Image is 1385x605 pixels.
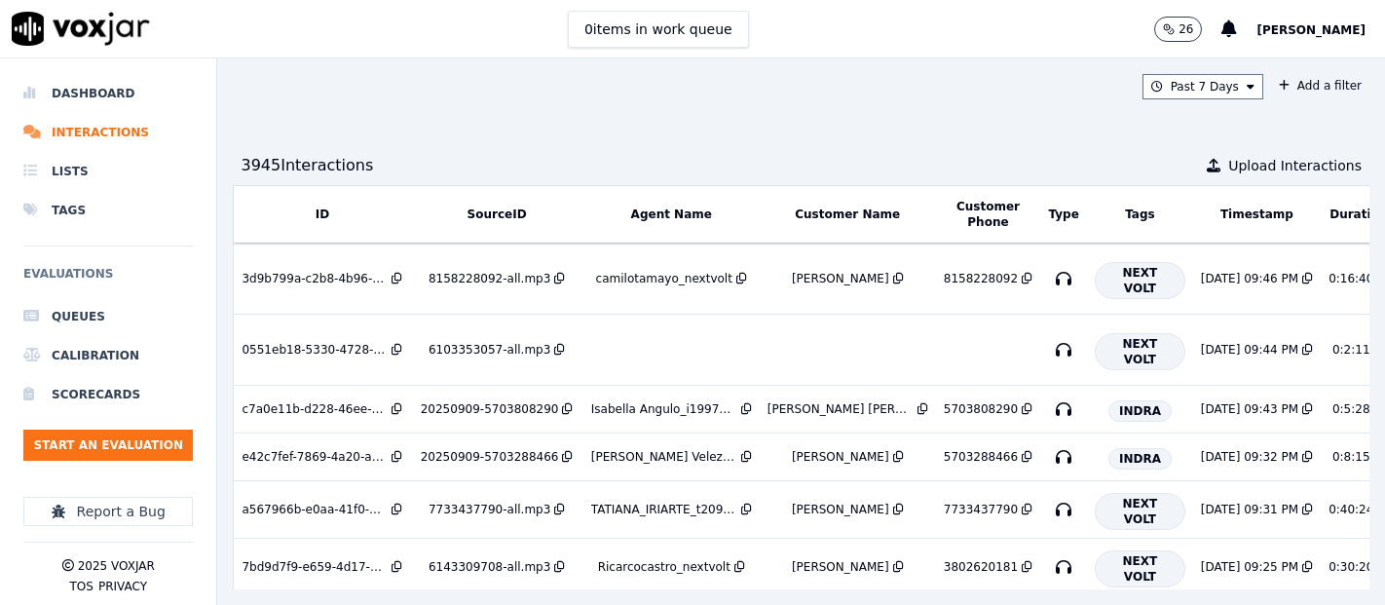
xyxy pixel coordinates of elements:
div: [PERSON_NAME] Velez_MDE3014_INDRA [591,449,737,465]
button: Type [1048,207,1078,222]
div: [DATE] 09:32 PM [1201,449,1298,465]
div: 20250909-5703288466 [421,449,559,465]
a: Dashboard [23,74,193,113]
img: voxjar logo [12,12,150,46]
button: Add a filter [1271,74,1369,97]
div: 5703288466 [944,449,1018,465]
div: 0:30:20 [1329,559,1373,575]
div: 7bd9d7f9-e659-4d17-8910-a544a07811bc [242,559,388,575]
div: Isabella Angulo_i19976_INDRA [591,401,737,417]
button: Timestamp [1220,207,1293,222]
div: 7733437790-all.mp3 [429,502,550,517]
button: Report a Bug [23,497,193,526]
button: SourceID [468,207,527,222]
div: [PERSON_NAME] [792,449,889,465]
div: [PERSON_NAME] [PERSON_NAME] [767,401,914,417]
a: Tags [23,191,193,230]
div: 7733437790 [944,502,1018,517]
h6: Evaluations [23,262,193,297]
button: 0items in work queue [568,11,749,48]
button: 26 [1154,17,1221,42]
a: Scorecards [23,375,193,414]
div: 8158228092 [944,271,1018,286]
p: 2025 Voxjar [78,558,155,574]
div: [DATE] 09:44 PM [1201,342,1298,358]
button: Agent Name [631,207,712,222]
div: [PERSON_NAME] [792,271,889,286]
button: TOS [69,579,93,594]
span: INDRA [1108,448,1172,470]
div: 0:16:40 [1329,271,1373,286]
a: Interactions [23,113,193,152]
div: 20250909-5703808290 [421,401,559,417]
div: 0:2:11 [1332,342,1370,358]
div: camilotamayo_nextvolt [596,271,732,286]
div: [DATE] 09:43 PM [1201,401,1298,417]
div: TATIANA_IRIARTE_t20997_NEXT_VOLT [591,502,737,517]
div: 3802620181 [944,559,1018,575]
div: Ricarcocastro_nextvolt [598,559,730,575]
button: Past 7 Days [1142,74,1263,99]
a: Calibration [23,336,193,375]
div: 6103353057-all.mp3 [429,342,550,358]
div: [PERSON_NAME] [792,502,889,517]
div: [DATE] 09:25 PM [1201,559,1298,575]
span: NEXT VOLT [1095,333,1185,370]
div: a567966b-e0aa-41f0-8b44-53debafac5ee [242,502,388,517]
span: INDRA [1108,400,1172,422]
div: [PERSON_NAME] [792,559,889,575]
div: c7a0e11b-d228-46ee-ae16-0a0ebcba3107 [242,401,388,417]
button: 26 [1154,17,1202,42]
div: e42c7fef-7869-4a20-a962-2e2ba0c195fc [242,449,388,465]
button: Upload Interactions [1207,156,1362,175]
div: 0:5:28 [1332,401,1370,417]
div: [DATE] 09:31 PM [1201,502,1298,517]
button: Start an Evaluation [23,430,193,461]
div: 0:40:24 [1329,502,1373,517]
button: ID [316,207,329,222]
span: NEXT VOLT [1095,493,1185,530]
button: Tags [1125,207,1154,222]
div: 3d9b799a-c2b8-4b96-8dca-02bb8f7ffe4d [242,271,388,286]
div: 5703808290 [944,401,1018,417]
a: Queues [23,297,193,336]
div: 6143309708-all.mp3 [429,559,550,575]
span: [PERSON_NAME] [1256,23,1366,37]
span: NEXT VOLT [1095,262,1185,299]
div: 0551eb18-5330-4728-a50c-1ee089cda742 [242,342,388,358]
span: NEXT VOLT [1095,550,1185,587]
div: [DATE] 09:46 PM [1201,271,1298,286]
span: Upload Interactions [1228,156,1362,175]
button: Customer Phone [944,199,1032,230]
div: 3945 Interaction s [241,154,373,177]
button: [PERSON_NAME] [1256,18,1385,41]
a: Lists [23,152,193,191]
div: 8158228092-all.mp3 [429,271,550,286]
p: 26 [1179,21,1193,37]
button: Customer Name [795,207,900,222]
div: 0:8:15 [1332,449,1370,465]
button: Privacy [98,579,147,594]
